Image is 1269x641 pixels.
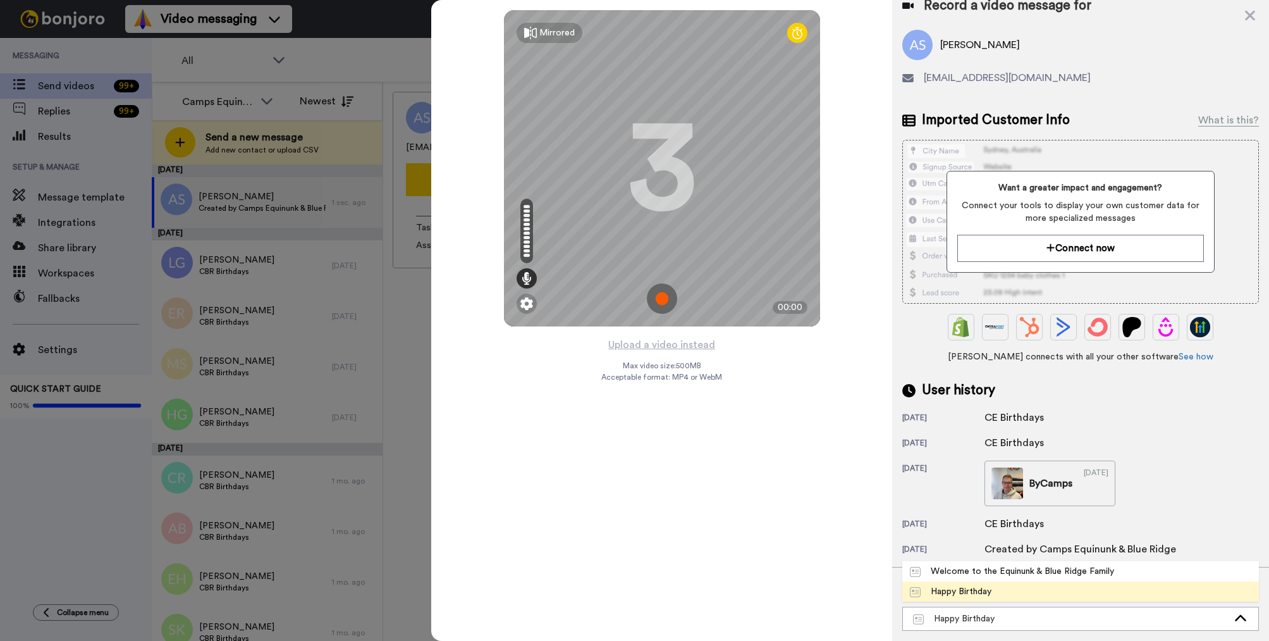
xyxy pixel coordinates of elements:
[647,283,677,314] img: ic_record_start.svg
[1190,317,1210,337] img: GoHighLevel
[902,544,984,557] div: [DATE]
[910,585,991,598] div: Happy Birthday
[604,337,719,353] button: Upload a video instead
[601,372,722,382] span: Acceptable format: MP4 or WebM
[984,461,1115,506] a: ByCamps[DATE]
[957,199,1204,225] span: Connect your tools to display your own customer data for more specialized messages
[922,111,1070,130] span: Imported Customer Info
[1084,468,1108,499] div: [DATE]
[902,413,984,425] div: [DATE]
[957,235,1204,262] button: Connect now
[623,361,701,371] span: Max video size: 500 MB
[1088,317,1108,337] img: ConvertKit
[984,410,1048,425] div: CE Birthdays
[1019,317,1039,337] img: Hubspot
[913,613,1228,625] div: Happy Birthday
[902,463,984,506] div: [DATE]
[951,317,971,337] img: Shopify
[984,516,1048,532] div: CE Birthdays
[1156,317,1176,337] img: Drip
[902,519,984,532] div: [DATE]
[913,614,924,625] img: Message-temps.svg
[773,301,807,314] div: 00:00
[520,297,533,310] img: ic_gear.svg
[957,182,1204,194] span: Want a greater impact and engagement?
[1122,317,1142,337] img: Patreon
[902,351,1259,363] span: [PERSON_NAME] connects with all your other software
[627,121,697,216] div: 3
[984,435,1048,451] div: CE Birthdays
[924,70,1091,85] span: [EMAIL_ADDRESS][DOMAIN_NAME]
[985,317,1005,337] img: Ontraport
[910,587,921,597] img: Message-temps.svg
[984,542,1176,557] div: Created by Camps Equinunk & Blue Ridge
[991,468,1023,499] img: 89588994-12c3-43c6-8e5e-6c204b5ec221-thumb.jpg
[902,438,984,451] div: [DATE]
[910,565,1114,578] div: Welcome to the Equinunk & Blue Ridge Family
[922,381,995,400] span: User history
[910,567,921,577] img: Message-temps.svg
[1198,113,1259,128] div: What is this?
[1053,317,1074,337] img: ActiveCampaign
[1179,352,1213,361] a: See how
[1029,476,1072,491] div: By Camps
